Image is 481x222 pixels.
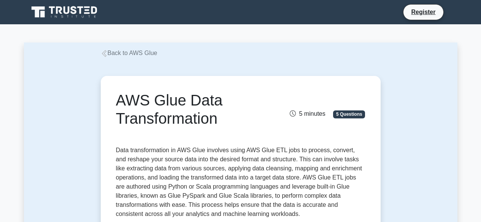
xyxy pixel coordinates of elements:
[116,146,365,219] p: Data transformation in AWS Glue involves using AWS Glue ETL jobs to process, convert, and reshape...
[101,50,157,56] a: Back to AWS Glue
[116,91,279,128] h1: AWS Glue Data Transformation
[333,110,365,118] span: 5 Questions
[290,110,325,117] span: 5 minutes
[406,7,440,17] a: Register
